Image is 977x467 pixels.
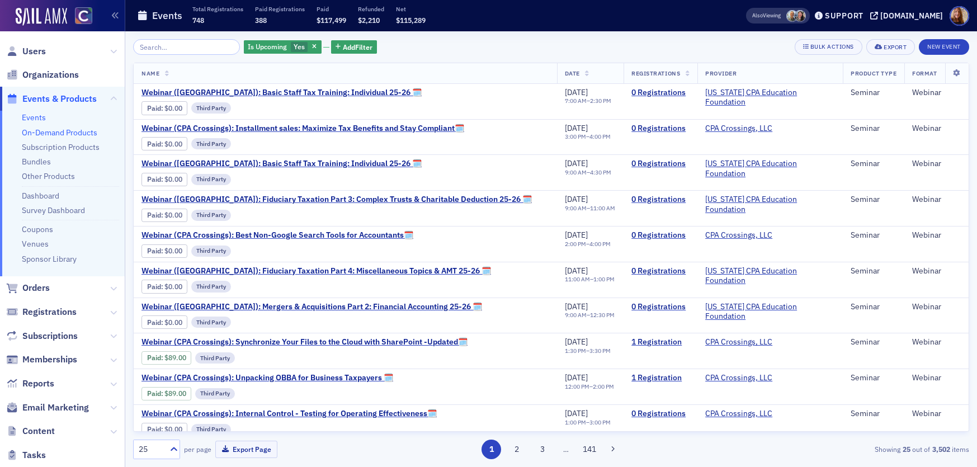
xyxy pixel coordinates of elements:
[705,409,772,419] a: CPA Crossings, LLC
[705,337,776,347] span: CPA Crossings, LLC
[147,282,161,291] a: Paid
[255,5,305,13] p: Paid Registrations
[532,440,552,459] button: 3
[705,195,835,214] span: California CPA Education Foundation
[22,191,59,201] a: Dashboard
[912,373,961,383] div: Webinar
[6,45,46,58] a: Users
[22,425,55,437] span: Content
[912,230,961,240] div: Webinar
[565,383,589,390] time: 12:00 PM
[851,337,896,347] div: Seminar
[147,389,164,398] span: :
[590,204,615,212] time: 11:00 AM
[705,230,776,240] span: CPA Crossings, LLC
[147,211,161,219] a: Paid
[22,157,51,167] a: Bundles
[705,124,772,134] a: CPA Crossings, LLC
[147,425,161,433] a: Paid
[191,424,231,435] div: Third Party
[147,318,161,327] a: Paid
[565,240,611,248] div: –
[141,373,393,383] a: Webinar (CPA Crossings): Unpacking OBBA for Business Taxpayers 🗓️
[141,69,159,77] span: Name
[565,168,587,176] time: 9:00 AM
[141,124,464,134] a: Webinar (CPA Crossings): Installment sales: Maximize Tax Benefits and Stay Compliant🗓️
[705,124,776,134] span: CPA Crossings, LLC
[912,266,961,276] div: Webinar
[919,41,969,51] a: New Event
[851,230,896,240] div: Seminar
[147,175,164,183] span: :
[22,378,54,390] span: Reports
[147,282,164,291] span: :
[631,159,690,169] a: 0 Registrations
[565,123,588,133] span: [DATE]
[950,6,969,26] span: Profile
[141,101,187,115] div: Paid: 0 - $0
[565,204,587,212] time: 9:00 AM
[75,7,92,25] img: SailAMX
[565,133,586,140] time: 3:00 PM
[565,266,588,276] span: [DATE]
[164,425,182,433] span: $0.00
[631,230,690,240] a: 0 Registrations
[164,389,186,398] span: $89.00
[141,337,468,347] span: Webinar (CPA Crossings): Synchronize Your Files to the Cloud with SharePoint -Updated🗓️
[851,373,896,383] div: Seminar
[141,302,482,312] a: Webinar ([GEOGRAPHIC_DATA]): Mergers & Acquisitions Part 2: Financial Accounting 25-26 🗓
[565,337,588,347] span: [DATE]
[139,444,163,455] div: 25
[141,88,422,98] a: Webinar ([GEOGRAPHIC_DATA]): Basic Staff Tax Training: Individual 25-26 🗓
[22,254,77,264] a: Sponsor Library
[294,42,305,51] span: Yes
[195,388,235,399] div: Third Party
[565,97,587,105] time: 7:00 AM
[22,128,97,138] a: On-Demand Products
[317,16,346,25] span: $117,499
[6,353,77,366] a: Memberships
[141,266,491,276] span: Webinar (CA): Fiduciary Taxation Part 4: Miscellaneous Topics & AMT 25-26 🗓
[141,351,191,365] div: Paid: 2 - $8900
[851,69,896,77] span: Product Type
[705,88,835,107] a: [US_STATE] CPA Education Foundation
[565,312,615,319] div: –
[851,195,896,205] div: Seminar
[164,211,182,219] span: $0.00
[147,140,161,148] a: Paid
[705,159,835,178] span: California CPA Education Foundation
[870,12,947,20] button: [DOMAIN_NAME]
[192,16,204,25] span: 748
[631,373,690,383] a: 1 Registration
[191,102,231,114] div: Third Party
[565,133,611,140] div: –
[6,449,46,461] a: Tasks
[147,318,164,327] span: :
[565,69,580,77] span: Date
[141,173,187,186] div: Paid: 0 - $0
[565,205,615,212] div: –
[147,389,161,398] a: Paid
[147,425,164,433] span: :
[22,112,46,122] a: Events
[851,302,896,312] div: Seminar
[22,69,79,81] span: Organizations
[152,9,182,22] h1: Events
[705,266,835,286] span: California CPA Education Foundation
[191,246,231,257] div: Third Party
[866,39,915,55] button: Export
[147,211,164,219] span: :
[141,159,422,169] a: Webinar ([GEOGRAPHIC_DATA]): Basic Staff Tax Training: Individual 25-26 🗓
[215,441,277,458] button: Export Page
[141,315,187,329] div: Paid: 0 - $0
[248,42,287,51] span: Is Upcoming
[565,419,611,426] div: –
[631,302,690,312] a: 0 Registrations
[192,5,243,13] p: Total Registrations
[880,11,943,21] div: [DOMAIN_NAME]
[343,42,372,52] span: Add Filter
[565,240,586,248] time: 2:00 PM
[705,409,776,419] span: CPA Crossings, LLC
